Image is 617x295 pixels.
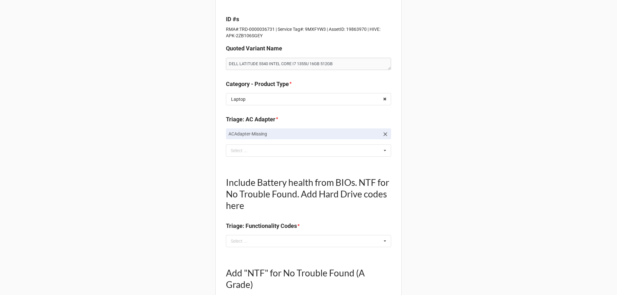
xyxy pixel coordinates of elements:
[226,44,282,53] label: Quoted Variant Name
[226,115,275,124] label: Triage: AC Adapter
[226,221,297,230] label: Triage: Functionality Codes
[226,80,289,89] label: Category - Product Type
[226,26,391,39] p: RMA#:TRD-0000036731 | Service Tag#: 9MXFYW3 | AssetID: 19863970 | HIVE: APK-2ZB106SGEY
[231,97,246,101] div: Laptop
[226,177,391,211] h1: Include Battery health from BIOs. NTF for No Trouble Found. Add Hard Drive codes here
[229,238,257,245] div: Select ...
[229,147,257,154] div: Select ...
[226,267,391,290] h1: Add "NTF" for No Trouble Found (A Grade)
[226,58,391,70] textarea: DELL LATITUDE 5540 INTEL CORE I7 1355U 16GB 512GB
[228,131,380,137] p: ACAdapter-Missing
[226,16,239,22] b: ID #s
